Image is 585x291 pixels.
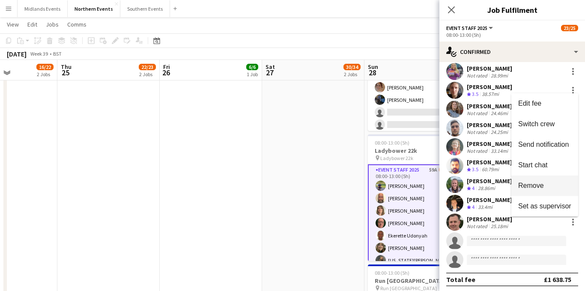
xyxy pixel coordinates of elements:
[518,141,569,148] span: Send notification
[511,134,578,155] button: Send notification
[511,93,578,114] button: Edit fee
[511,196,578,217] button: Set as supervisor
[511,175,578,196] button: Remove
[518,202,571,210] span: Set as supervisor
[518,120,555,128] span: Switch crew
[518,182,544,189] span: Remove
[518,100,541,107] span: Edit fee
[518,161,547,169] span: Start chat
[511,114,578,134] button: Switch crew
[511,155,578,175] button: Start chat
